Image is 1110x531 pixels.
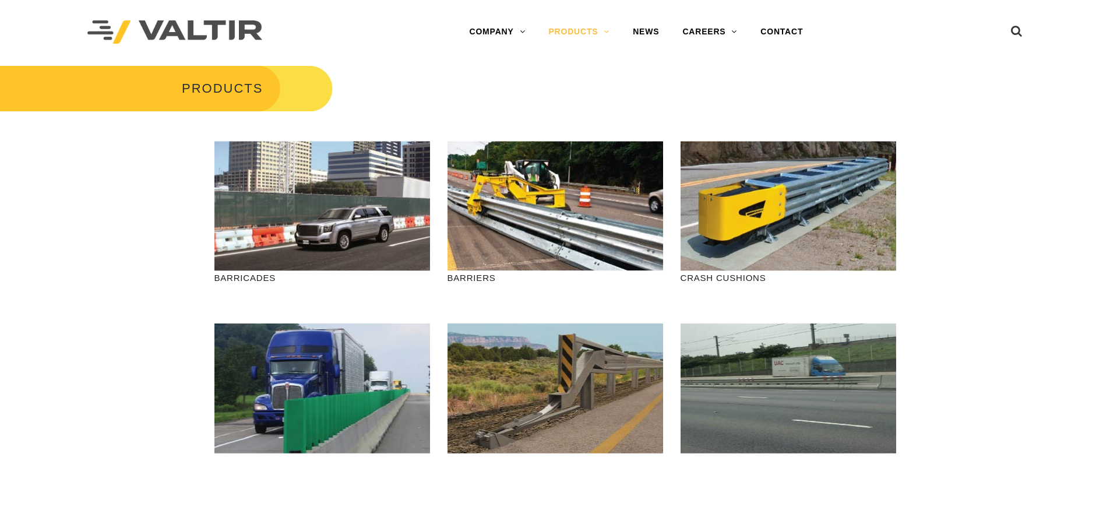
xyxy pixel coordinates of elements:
[621,20,671,44] a: NEWS
[87,20,262,44] img: Valtir
[671,20,749,44] a: CAREERS
[457,20,537,44] a: COMPANY
[749,20,815,44] a: CONTACT
[537,20,621,44] a: PRODUCTS
[681,271,896,284] p: CRASH CUSHIONS
[214,271,430,284] p: BARRICADES
[447,271,663,284] p: BARRIERS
